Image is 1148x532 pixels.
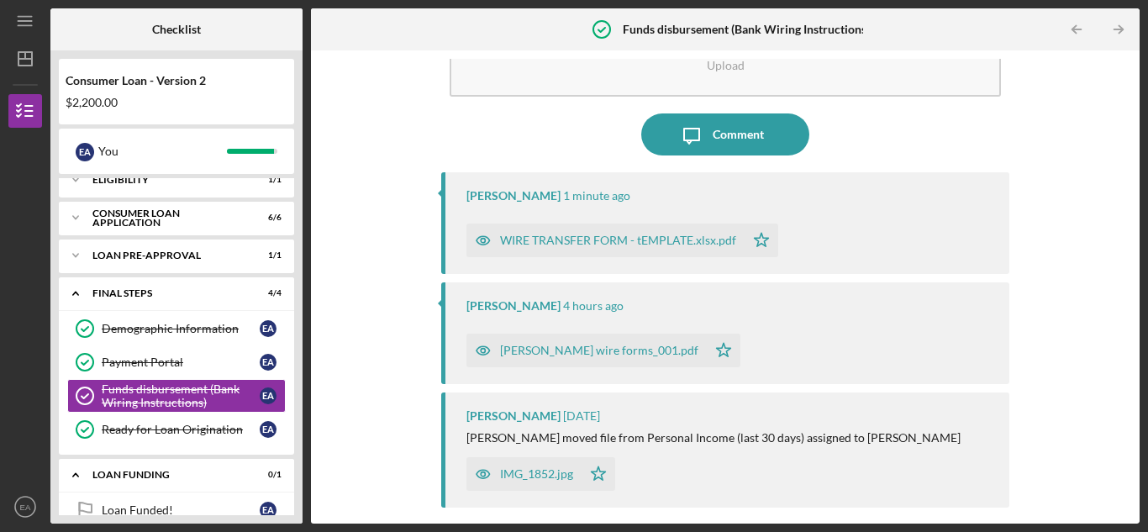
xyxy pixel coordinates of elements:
[641,113,809,155] button: Comment
[623,23,870,36] b: Funds disbursement (Bank Wiring Instructions)
[92,470,240,480] div: Loan Funding
[713,113,764,155] div: Comment
[466,299,561,313] div: [PERSON_NAME]
[260,354,276,371] div: E A
[67,493,286,527] a: Loan Funded!EA
[466,409,561,423] div: [PERSON_NAME]
[251,213,282,223] div: 6 / 6
[67,379,286,413] a: Funds disbursement (Bank Wiring Instructions)EA
[102,356,260,369] div: Payment Portal
[251,175,282,185] div: 1 / 1
[67,312,286,345] a: Demographic InformationEA
[563,189,630,203] time: 2025-09-29 21:37
[8,490,42,524] button: EA
[260,387,276,404] div: E A
[500,344,698,357] div: [PERSON_NAME] wire forms_001.pdf
[500,467,573,481] div: IMG_1852.jpg
[466,334,740,367] button: [PERSON_NAME] wire forms_001.pdf
[67,345,286,379] a: Payment PortalEA
[260,320,276,337] div: E A
[563,299,624,313] time: 2025-09-29 17:16
[102,423,260,436] div: Ready for Loan Origination
[251,470,282,480] div: 0 / 1
[92,288,240,298] div: FINAL STEPS
[92,208,240,228] div: Consumer Loan Application
[466,457,615,491] button: IMG_1852.jpg
[102,382,260,409] div: Funds disbursement (Bank Wiring Instructions)
[98,137,227,166] div: You
[67,413,286,446] a: Ready for Loan OriginationEA
[92,175,240,185] div: Eligibility
[92,250,240,261] div: Loan Pre-Approval
[76,143,94,161] div: E A
[260,421,276,438] div: E A
[102,503,260,517] div: Loan Funded!
[251,250,282,261] div: 1 / 1
[466,431,961,445] div: [PERSON_NAME] moved file from Personal Income (last 30 days) assigned to [PERSON_NAME]
[102,322,260,335] div: Demographic Information
[466,189,561,203] div: [PERSON_NAME]
[500,234,736,247] div: WIRE TRANSFER FORM - tEMPLATE.xlsx.pdf
[66,96,287,109] div: $2,200.00
[260,502,276,519] div: E A
[707,59,745,71] div: Upload
[466,224,778,257] button: WIRE TRANSFER FORM - tEMPLATE.xlsx.pdf
[251,288,282,298] div: 4 / 4
[66,74,287,87] div: Consumer Loan - Version 2
[20,503,31,512] text: EA
[563,409,600,423] time: 2025-09-24 04:02
[152,23,201,36] b: Checklist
